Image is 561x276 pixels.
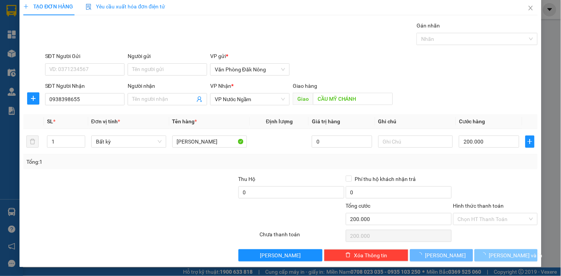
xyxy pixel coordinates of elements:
[238,249,323,261] button: [PERSON_NAME]
[196,96,203,102] span: user-add
[453,203,504,209] label: Hình thức thanh toán
[238,176,256,182] span: Thu Hộ
[128,52,207,60] div: Người gửi
[352,175,419,183] span: Phí thu hộ khách nhận trả
[481,252,489,258] span: loading
[86,4,92,10] img: icon
[215,94,285,105] span: VP Nước Ngầm
[23,4,29,9] span: plus
[293,83,317,89] span: Giao hàng
[313,93,393,105] input: Dọc đường
[378,136,453,148] input: Ghi Chú
[528,5,534,11] span: close
[210,83,231,89] span: VP Nhận
[425,251,466,260] span: [PERSON_NAME]
[312,118,340,124] span: Giá trị hàng
[172,136,247,148] input: VD: Bàn, Ghế
[324,249,409,261] button: deleteXóa Thông tin
[27,92,39,105] button: plus
[354,251,387,260] span: Xóa Thông tin
[23,3,73,10] span: TẠO ĐƠN HÀNG
[45,82,125,90] div: SĐT Người Nhận
[215,64,285,75] span: Văn Phòng Đăk Nông
[417,252,425,258] span: loading
[525,136,535,148] button: plus
[293,93,313,105] span: Giao
[259,230,345,244] div: Chưa thanh toán
[260,251,301,260] span: [PERSON_NAME]
[266,118,293,124] span: Định lượng
[210,52,290,60] div: VP gửi
[475,249,538,261] button: [PERSON_NAME] và In
[375,114,456,129] th: Ghi chú
[96,136,162,147] span: Bất kỳ
[459,118,485,124] span: Cước hàng
[26,158,217,166] div: Tổng: 1
[47,118,53,124] span: SL
[26,136,39,148] button: delete
[86,3,165,10] span: Yêu cầu xuất hóa đơn điện tử
[312,136,372,148] input: 0
[489,251,543,260] span: [PERSON_NAME] và In
[346,203,371,209] span: Tổng cước
[526,139,534,145] span: plus
[28,95,39,102] span: plus
[345,252,351,258] span: delete
[172,118,197,124] span: Tên hàng
[417,23,440,29] label: Gán nhãn
[128,82,207,90] div: Người nhận
[45,52,125,60] div: SĐT Người Gửi
[410,249,473,261] button: [PERSON_NAME]
[91,118,120,124] span: Đơn vị tính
